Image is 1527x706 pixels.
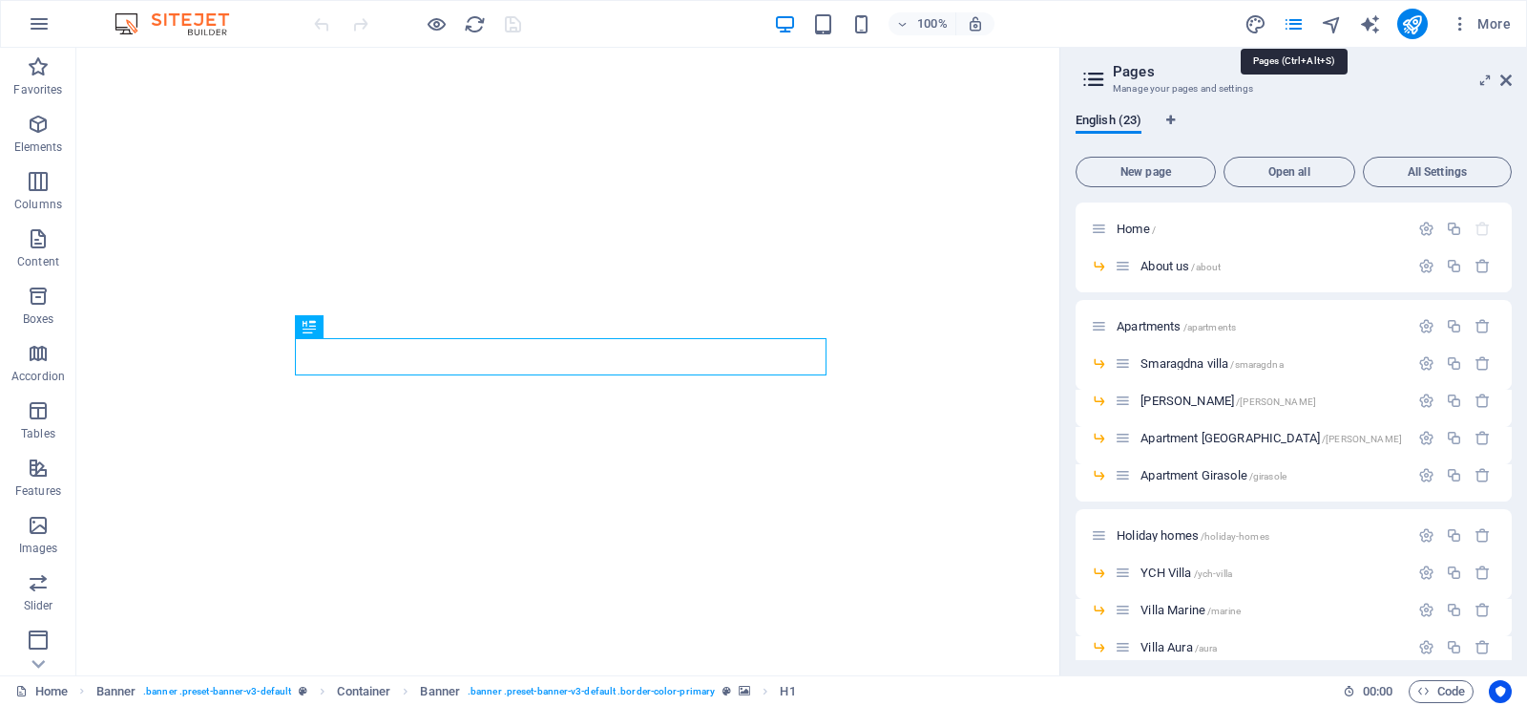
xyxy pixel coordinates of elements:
span: Click to select. Double-click to edit [337,680,390,703]
span: . banner .preset-banner-v3-default .border-color-primary [468,680,715,703]
span: Click to open page [1117,319,1236,333]
span: Click to open page [1140,259,1221,273]
div: Home/ [1111,223,1409,235]
div: Apartments/apartments [1111,320,1409,332]
div: The startpage cannot be deleted [1475,221,1491,237]
span: /marine [1207,606,1241,616]
span: /ych-villa [1194,568,1232,579]
span: Click to select. Double-click to edit [96,680,136,703]
span: /apartments [1183,322,1237,332]
div: Remove [1475,355,1491,372]
span: Click to open page [1140,356,1284,371]
div: Remove [1475,393,1491,409]
div: Duplicate [1446,258,1462,274]
div: Smaragdna villa/smaragdna [1135,357,1409,370]
div: Duplicate [1446,393,1462,409]
i: Reload page [464,13,486,35]
i: Publish [1401,13,1423,35]
i: AI Writer [1359,13,1381,35]
div: Settings [1418,430,1434,446]
button: navigator [1321,12,1344,35]
button: Open all [1224,157,1355,187]
button: All Settings [1363,157,1512,187]
h2: Pages [1113,63,1512,80]
div: Duplicate [1446,355,1462,372]
div: YCH Villa/ych-villa [1135,567,1409,579]
div: Apartment Girasole/girasole [1135,469,1409,481]
div: Settings [1418,467,1434,483]
div: Duplicate [1446,430,1462,446]
i: This element is a customizable preset [299,686,307,696]
div: Duplicate [1446,639,1462,655]
a: Click to cancel selection. Double-click to open Pages [15,680,68,703]
span: /aura [1195,643,1218,653]
button: More [1443,9,1518,39]
p: Content [17,254,59,269]
button: Click here to leave preview mode and continue editing [425,12,448,35]
nav: breadcrumb [96,680,796,703]
span: /girasole [1249,471,1286,481]
div: About us/about [1135,260,1409,272]
button: design [1245,12,1267,35]
div: Settings [1418,565,1434,581]
div: Remove [1475,258,1491,274]
h6: 100% [917,12,948,35]
span: /smaragdna [1230,359,1283,370]
p: Slider [24,598,53,613]
h6: Session time [1343,680,1393,703]
img: Editor Logo [110,12,253,35]
span: Click to open page [1117,528,1269,543]
div: [PERSON_NAME]/[PERSON_NAME] [1135,395,1409,407]
div: Settings [1418,527,1434,544]
span: Click to select. Double-click to edit [780,680,795,703]
h3: Manage your pages and settings [1113,80,1474,97]
div: Settings [1418,318,1434,334]
button: reload [463,12,486,35]
div: Settings [1418,393,1434,409]
span: /[PERSON_NAME] [1322,434,1402,444]
span: /about [1191,262,1221,272]
div: Settings [1418,602,1434,618]
p: Boxes [23,311,54,327]
div: Settings [1418,258,1434,274]
span: : [1376,684,1379,698]
span: /holiday-homes [1201,531,1269,542]
div: Duplicate [1446,565,1462,581]
p: Accordion [11,369,65,384]
div: Duplicate [1446,221,1462,237]
button: Code [1409,680,1474,703]
div: Villa Marine/marine [1135,604,1409,616]
div: Settings [1418,221,1434,237]
div: Remove [1475,602,1491,618]
div: Apartment [GEOGRAPHIC_DATA]/[PERSON_NAME] [1135,432,1409,444]
div: Duplicate [1446,318,1462,334]
div: Duplicate [1446,527,1462,544]
span: Open all [1232,166,1347,178]
button: 100% [889,12,956,35]
div: Settings [1418,355,1434,372]
p: Elements [14,139,63,155]
span: Click to open page [1140,603,1241,617]
button: publish [1397,9,1428,39]
div: Remove [1475,527,1491,544]
span: /[PERSON_NAME] [1236,396,1316,407]
button: Usercentrics [1489,680,1512,703]
span: More [1451,14,1511,33]
i: This element is a customizable preset [722,686,731,696]
div: Villa Aura/aura [1135,641,1409,653]
div: Duplicate [1446,602,1462,618]
div: Language Tabs [1076,113,1512,149]
span: Click to open page [1140,431,1402,445]
span: Click to open page [1140,468,1286,482]
span: . banner .preset-banner-v3-default [143,680,291,703]
i: On resize automatically adjust zoom level to fit chosen device. [967,15,984,32]
div: Settings [1418,639,1434,655]
div: Remove [1475,430,1491,446]
p: Favorites [13,82,62,97]
span: All Settings [1371,166,1503,178]
span: Click to open page [1140,640,1217,654]
i: Navigator [1321,13,1343,35]
i: This element contains a background [739,686,750,696]
span: / [1152,225,1156,235]
div: Remove [1475,565,1491,581]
